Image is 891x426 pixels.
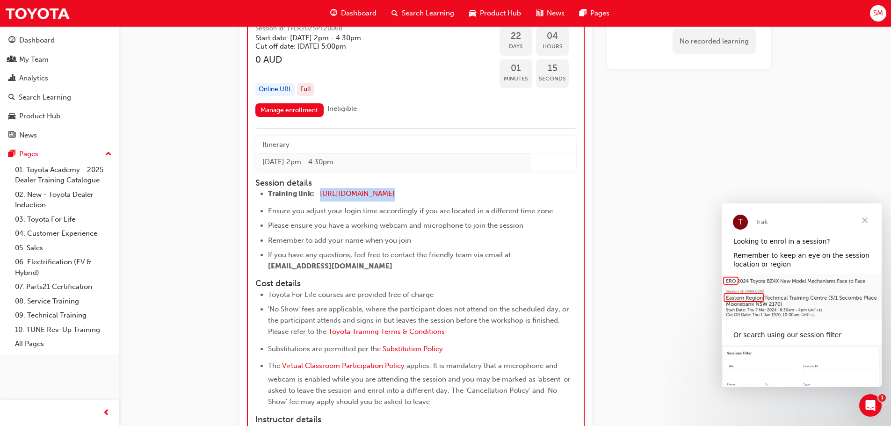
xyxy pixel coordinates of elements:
a: 07. Parts21 Certification [11,280,116,294]
h3: 0 AUD [255,54,491,65]
a: car-iconProduct Hub [462,4,529,23]
span: 15 [536,63,569,74]
span: 01 [500,63,532,74]
div: Dashboard [19,35,55,46]
span: Training link: [268,189,314,198]
button: DashboardMy TeamAnalyticsSearch LearningProduct HubNews [4,30,116,145]
span: Session id: TFLR2025PT20068 [255,23,491,34]
span: Minutes [500,73,532,84]
span: Ensure you adjust your login time accordingly if you are located in a different time zone [268,207,553,215]
a: Substitution Policy. [383,345,445,353]
div: News [19,130,37,141]
span: people-icon [8,56,15,64]
span: 'No Show' fees are applicable, where the participant does not attend on the scheduled day, or the... [268,305,571,336]
a: 10. TUNE Rev-Up Training [11,323,116,337]
a: 04. Customer Experience [11,226,116,241]
span: news-icon [536,7,543,19]
a: 02. New - Toyota Dealer Induction [11,188,116,212]
a: 05. Sales [11,241,116,255]
span: 22 [500,31,532,42]
span: The [268,361,280,370]
span: 1 [878,394,886,402]
span: chart-icon [8,74,15,83]
span: [EMAIL_ADDRESS][DOMAIN_NAME] [268,262,392,270]
a: 03. Toyota For Life [11,212,116,227]
button: SM [870,5,886,22]
button: Pages [4,145,116,163]
a: search-iconSearch Learning [384,4,462,23]
a: news-iconNews [529,4,572,23]
a: Product Hub [4,108,116,125]
span: Pages [590,8,609,19]
div: Online URL [255,83,295,96]
a: Virtual Classroom Participation Policy [282,361,405,370]
span: car-icon [469,7,476,19]
a: My Team [4,51,116,68]
span: prev-icon [103,407,110,419]
span: SM [873,8,883,19]
th: Itinerary [255,136,531,153]
span: Please ensure you have a working webcam and microphone to join the session [268,221,523,230]
iframe: Intercom live chat [859,394,882,417]
span: search-icon [8,94,15,102]
h5: Cut off date: [DATE] 5:00pm [255,42,476,51]
span: Product Hub [480,8,521,19]
a: 09. Technical Training [11,308,116,323]
h4: Instructor details [255,415,576,425]
a: Analytics [4,70,116,87]
td: [DATE] 2pm - 4:30pm [255,153,531,171]
span: Seconds [536,73,569,84]
div: Search Learning [19,92,71,103]
span: Remember to add your name when you join [268,236,411,245]
span: Dashboard [341,8,377,19]
span: Substitutions are permitted per the [268,345,381,353]
div: Full [297,83,314,96]
span: up-icon [105,148,112,160]
div: Analytics [19,73,48,84]
a: Toyota Training Terms & Conditions [328,327,445,336]
div: Pages [19,149,38,159]
a: Search Learning [4,89,116,106]
span: Hours [536,41,569,52]
span: applies. It is mandatory that a microphone and webcam is enabled while you are attending the sess... [268,361,572,406]
div: My Team [19,54,49,65]
span: guage-icon [330,7,337,19]
a: 06. Electrification (EV & Hybrid) [11,255,116,280]
div: Product Hub [19,111,60,122]
img: Trak [5,3,70,24]
span: 04 [536,31,569,42]
a: [URL][DOMAIN_NAME] [320,189,395,198]
span: Search Learning [402,8,454,19]
iframe: Intercom live chat message [722,203,882,387]
a: pages-iconPages [572,4,617,23]
span: car-icon [8,112,15,121]
a: guage-iconDashboard [323,4,384,23]
span: Ineligible [327,104,357,113]
span: Days [500,41,532,52]
div: No recorded learning [673,29,756,54]
span: If you have any questions, feel free to contact the friendly team via email at [268,251,511,259]
span: pages-icon [8,150,15,159]
a: News [4,127,116,144]
a: 01. Toyota Academy - 2025 Dealer Training Catalogue [11,163,116,188]
a: 08. Service Training [11,294,116,309]
h4: Session details [255,178,559,188]
h4: Cost details [255,279,576,289]
a: All Pages [11,337,116,351]
span: guage-icon [8,36,15,45]
span: News [547,8,565,19]
a: Dashboard [4,32,116,49]
span: pages-icon [580,7,587,19]
button: Leading Reignite Part 2 - Virtual ClassroomSession id: TFLR2025PT20068Start date: [DATE] 2pm - 4:... [255,5,576,120]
